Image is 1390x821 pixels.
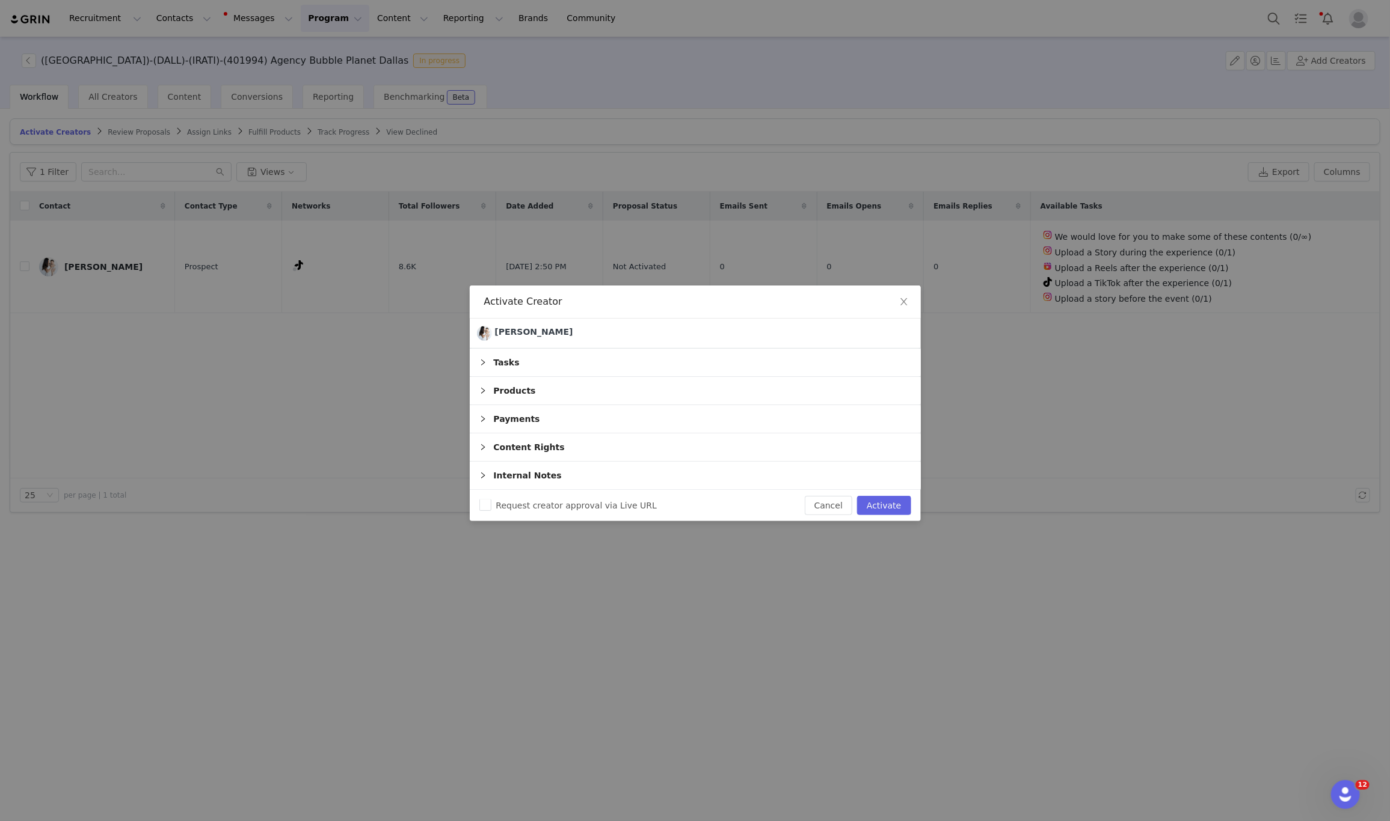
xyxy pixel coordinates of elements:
[1356,780,1370,790] span: 12
[857,496,911,515] button: Activate
[479,387,487,394] i: icon: right
[495,326,573,338] div: [PERSON_NAME]
[484,295,906,308] div: Activate Creator
[470,377,921,404] div: icon: rightProducts
[477,326,492,341] img: Jasmine Mona
[887,285,921,319] button: Close
[479,359,487,366] i: icon: right
[805,496,852,515] button: Cancel
[470,462,921,489] div: icon: rightInternal Notes
[470,433,921,461] div: icon: rightContent Rights
[470,349,921,376] div: icon: rightTasks
[479,472,487,479] i: icon: right
[1331,780,1360,809] iframe: Intercom live chat
[899,297,909,307] i: icon: close
[479,444,487,451] i: icon: right
[491,501,662,510] span: Request creator approval via Live URL
[479,415,487,423] i: icon: right
[470,405,921,433] div: icon: rightPayments
[477,326,573,341] a: [PERSON_NAME]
